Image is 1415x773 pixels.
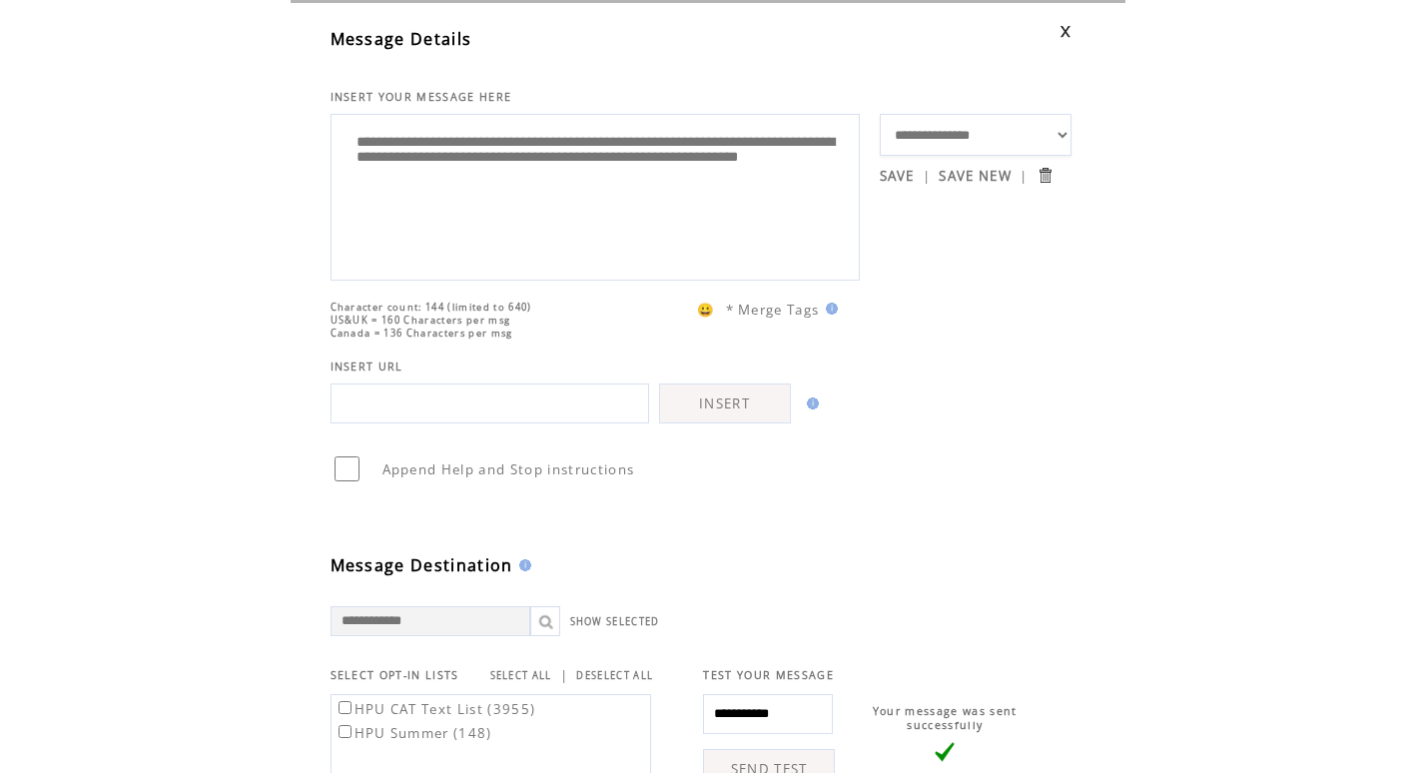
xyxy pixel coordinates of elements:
img: vLarge.png [935,742,955,762]
span: | [1020,167,1028,185]
a: SAVE [880,167,915,185]
span: TEST YOUR MESSAGE [703,668,834,682]
span: SELECT OPT-IN LISTS [331,668,459,682]
span: INSERT URL [331,360,403,374]
span: Your message was sent successfully [873,704,1018,732]
span: 😀 [697,301,715,319]
input: Submit [1036,166,1055,185]
span: Canada = 136 Characters per msg [331,327,513,340]
img: help.gif [820,303,838,315]
span: US&UK = 160 Characters per msg [331,314,511,327]
a: DESELECT ALL [576,669,653,682]
span: * Merge Tags [726,301,820,319]
label: HPU CAT Text List (3955) [335,700,536,718]
span: | [560,666,568,684]
input: HPU Summer (148) [339,725,352,738]
img: help.gif [801,397,819,409]
a: SAVE NEW [939,167,1012,185]
input: HPU CAT Text List (3955) [339,701,352,714]
a: INSERT [659,384,791,423]
span: Message Destination [331,554,513,576]
span: Append Help and Stop instructions [382,460,635,478]
img: help.gif [513,559,531,571]
a: SHOW SELECTED [570,615,660,628]
span: Character count: 144 (limited to 640) [331,301,532,314]
span: | [923,167,931,185]
span: INSERT YOUR MESSAGE HERE [331,90,512,104]
a: SELECT ALL [490,669,552,682]
span: Message Details [331,28,472,50]
label: HPU Summer (148) [335,724,492,742]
